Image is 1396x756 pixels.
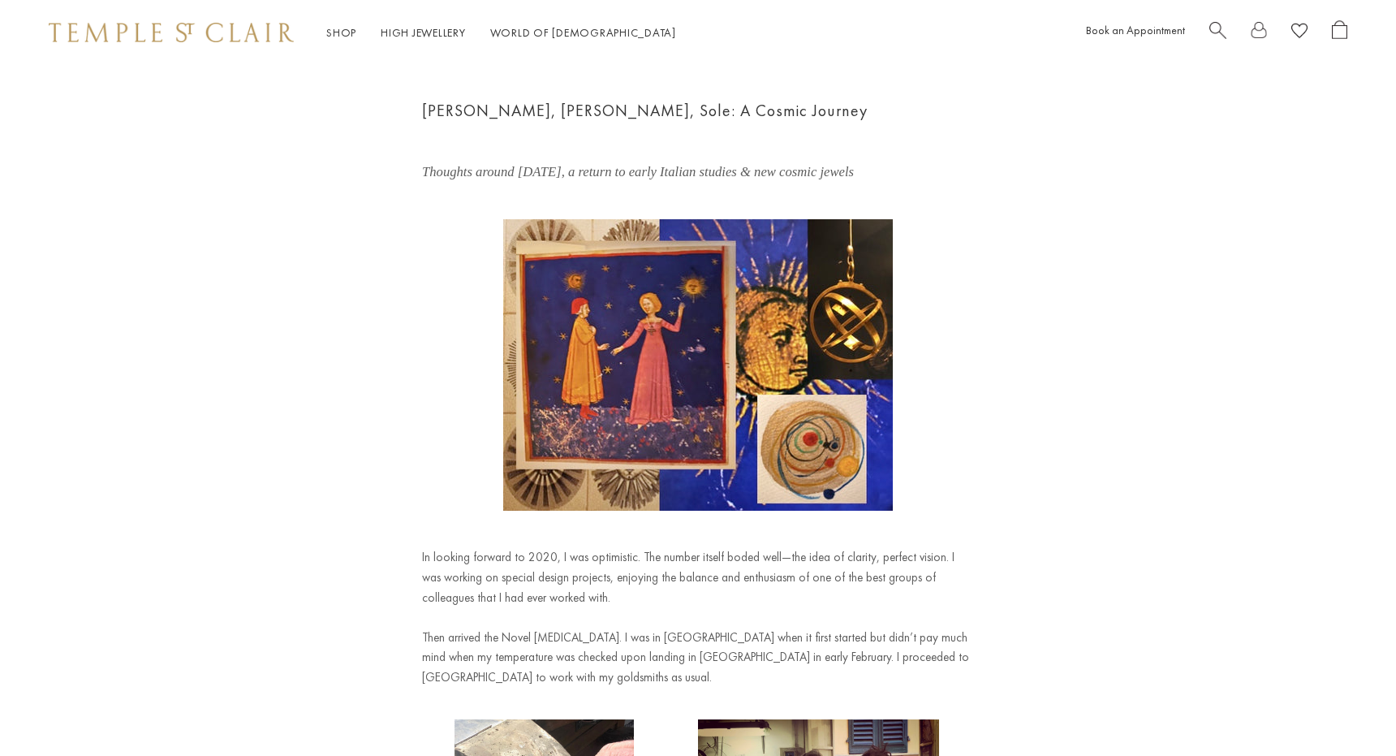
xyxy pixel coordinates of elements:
a: Search [1209,20,1226,45]
img: Temple St. Clair [49,23,294,42]
a: High JewelleryHigh Jewellery [381,25,466,40]
p: In looking forward to 2020, I was optimistic. The number itself boded well—the idea of clarity, p... [422,547,974,607]
a: ShopShop [326,25,356,40]
a: World of [DEMOGRAPHIC_DATA]World of [DEMOGRAPHIC_DATA] [490,25,676,40]
p: Then arrived the Novel [MEDICAL_DATA]. I was in [GEOGRAPHIC_DATA] when it first started but didn’... [422,628,974,688]
iframe: Gorgias live chat messenger [1315,680,1380,740]
em: Thoughts around [DATE], a return to early Italian studies & new cosmic jewels [422,164,854,179]
a: Open Shopping Bag [1332,20,1347,45]
a: View Wishlist [1291,20,1308,45]
nav: Main navigation [326,23,676,43]
h1: [PERSON_NAME], [PERSON_NAME], Sole: A Cosmic Journey [422,97,974,124]
a: Book an Appointment [1086,23,1185,37]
